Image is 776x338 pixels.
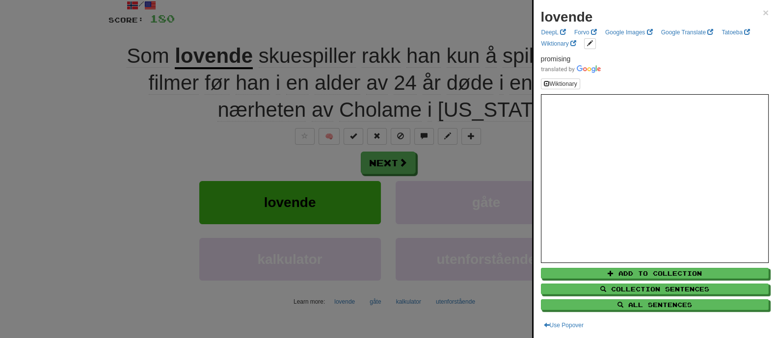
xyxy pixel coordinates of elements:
button: All Sentences [541,299,769,310]
a: Google Images [602,27,656,38]
button: Add to Collection [541,268,769,279]
a: DeepL [538,27,569,38]
a: Wiktionary [538,38,579,49]
a: Forvo [571,27,600,38]
span: × [763,7,769,18]
span: promising [541,55,571,63]
a: Google Translate [658,27,717,38]
button: Wiktionary [541,78,580,89]
a: Tatoeba [719,27,753,38]
button: edit links [584,38,596,49]
img: Color short [541,65,601,73]
button: Close [763,7,769,18]
strong: lovende [541,9,593,25]
button: Collection Sentences [541,284,769,294]
button: Use Popover [541,320,587,331]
